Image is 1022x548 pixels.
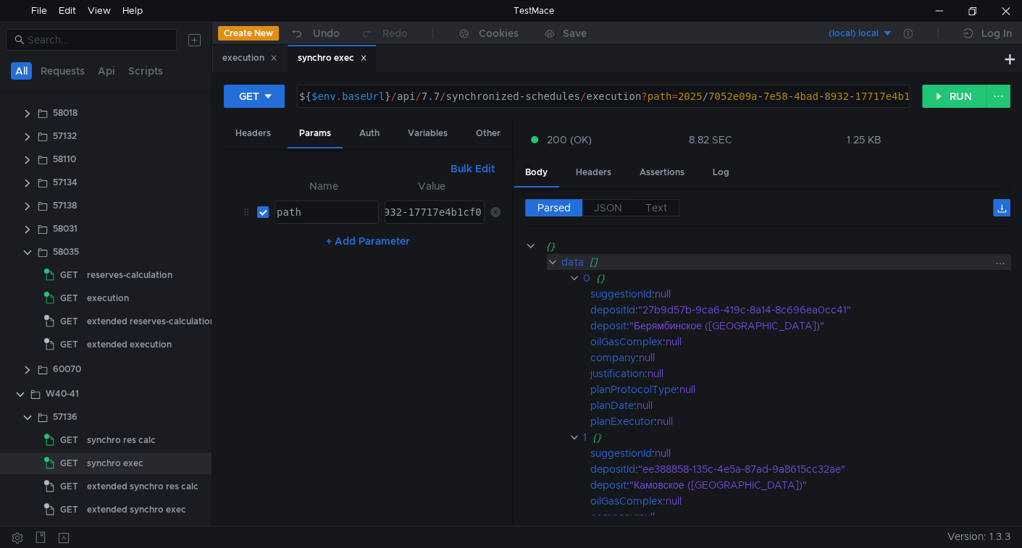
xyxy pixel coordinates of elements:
[53,172,78,193] div: 57134
[28,32,168,48] input: Search...
[445,160,500,177] button: Bulk Edit
[590,286,1010,302] div: :
[87,429,156,451] div: synchro res calc
[628,159,696,186] div: Assertions
[53,218,78,240] div: 58031
[224,85,285,108] button: GET
[589,254,991,270] div: []
[564,159,623,186] div: Headers
[479,25,519,42] div: Cookies
[638,302,992,318] div: "27b9d57b-9ca6-419c-8a14-8c696ea0cc41"
[590,382,1010,397] div: :
[583,270,590,286] div: 0
[629,318,992,334] div: "Берямбинское ([GEOGRAPHIC_DATA])"
[53,125,77,147] div: 57132
[657,413,993,429] div: null
[922,85,987,108] button: RUN
[590,302,1010,318] div: :
[590,350,636,366] div: company
[590,445,652,461] div: suggestionId
[288,120,343,148] div: Params
[590,318,1010,334] div: :
[514,159,559,187] div: Body
[348,120,391,147] div: Auth
[590,509,636,525] div: company
[53,195,77,216] div: 57138
[847,133,881,146] div: 1.25 KB
[60,452,78,474] span: GET
[590,382,677,397] div: planProtocolType
[87,334,172,355] div: extended execution
[87,476,198,497] div: extended synchro res calc
[590,302,635,318] div: depositId
[689,133,732,146] div: 8.82 SEC
[53,406,78,428] div: 57136
[590,493,1010,509] div: :
[320,232,416,250] button: + Add Parameter
[590,366,1010,382] div: :
[655,286,993,302] div: null
[563,28,587,38] div: Save
[645,201,667,214] span: Text
[590,477,1010,493] div: :
[629,477,992,493] div: "Камовское ([GEOGRAPHIC_DATA])"
[590,509,1010,525] div: :
[60,311,78,332] span: GET
[947,526,1010,547] span: Version: 1.3.3
[590,445,1010,461] div: :
[561,254,583,270] div: data
[792,22,893,45] button: (local) local
[590,413,654,429] div: planExecutor
[590,493,663,509] div: oilGasComplex
[11,62,32,80] button: All
[829,27,879,41] div: (local) local
[87,311,215,332] div: extended reserves-calculation
[87,452,143,474] div: synchro exec
[396,120,459,147] div: Variables
[537,201,571,214] span: Parsed
[87,264,172,286] div: reserves-calculation
[87,287,129,309] div: execution
[655,445,993,461] div: null
[350,22,418,44] button: Redo
[590,286,652,302] div: suggestionId
[590,334,1010,350] div: :
[60,287,78,309] span: GET
[279,22,350,44] button: Undo
[53,241,79,263] div: 58035
[36,62,89,80] button: Requests
[298,51,367,66] div: synchro exec
[53,102,78,124] div: 58018
[60,429,78,451] span: GET
[592,429,990,445] div: {}
[382,25,408,42] div: Redo
[679,382,994,397] div: null
[60,264,78,286] span: GET
[269,177,379,195] th: Name
[218,26,279,41] button: Create New
[638,461,992,477] div: "ee388858-135c-4e5a-87ad-9a8615cc32ae"
[590,318,627,334] div: deposit
[701,159,741,186] div: Log
[124,62,167,80] button: Scripts
[313,25,340,42] div: Undo
[379,177,485,195] th: Value
[590,334,663,350] div: oilGasComplex
[46,383,79,405] div: W40-41
[583,429,587,445] div: 1
[666,493,994,509] div: null
[222,51,277,66] div: execution
[464,120,512,147] div: Other
[53,148,76,170] div: 58110
[60,499,78,520] span: GET
[590,461,635,477] div: depositId
[590,397,634,413] div: planDate
[60,476,78,497] span: GET
[639,350,992,366] div: null
[53,358,81,380] div: 60070
[648,366,992,382] div: null
[87,499,186,520] div: extended synchro exec
[590,366,645,382] div: justification
[546,238,990,254] div: {}
[60,334,78,355] span: GET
